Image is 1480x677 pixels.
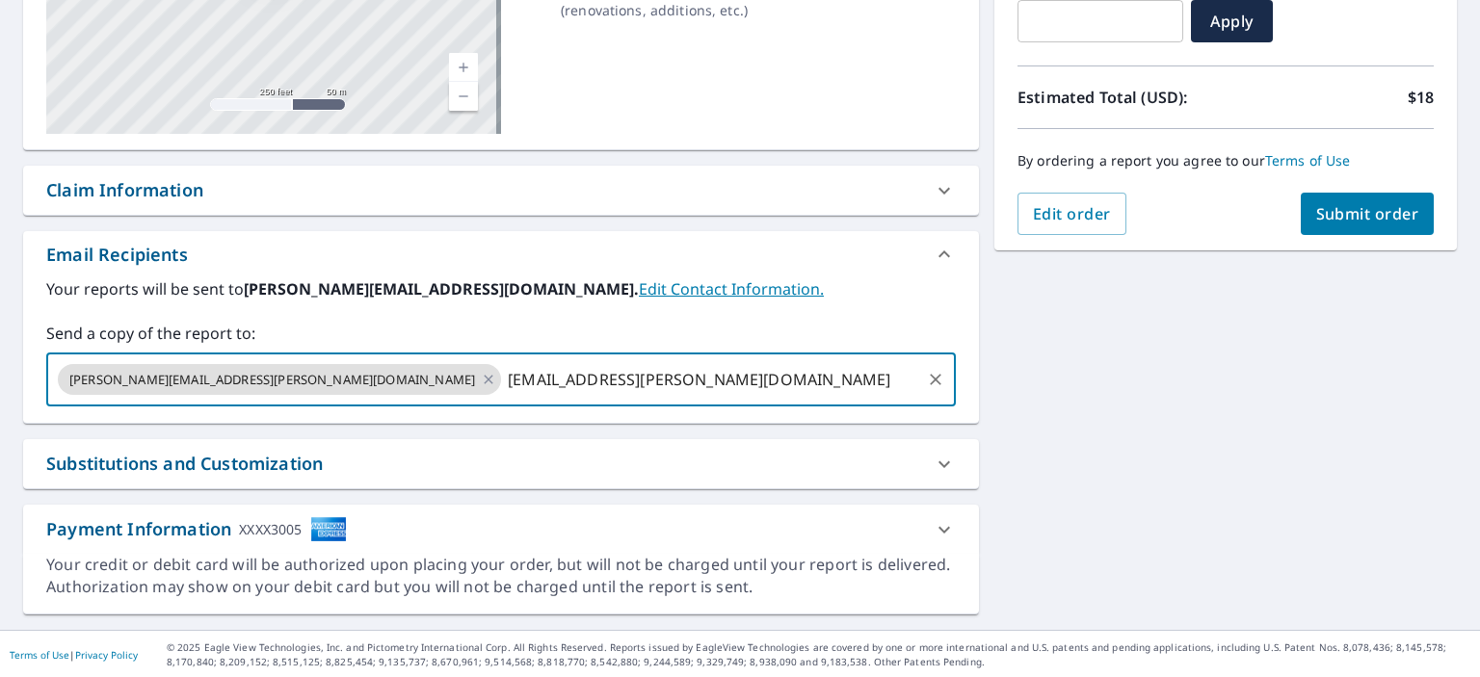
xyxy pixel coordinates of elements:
[23,439,979,488] div: Substitutions and Customization
[1017,193,1126,235] button: Edit order
[1033,203,1111,224] span: Edit order
[23,231,979,277] div: Email Recipients
[23,166,979,215] div: Claim Information
[1301,193,1435,235] button: Submit order
[10,648,69,662] a: Terms of Use
[310,516,347,542] img: cardImage
[58,364,501,395] div: [PERSON_NAME][EMAIL_ADDRESS][PERSON_NAME][DOMAIN_NAME]
[46,516,347,542] div: Payment Information
[239,516,302,542] div: XXXX3005
[46,451,323,477] div: Substitutions and Customization
[46,322,956,345] label: Send a copy of the report to:
[1206,11,1257,32] span: Apply
[46,277,956,300] label: Your reports will be sent to
[244,278,639,299] b: [PERSON_NAME][EMAIL_ADDRESS][DOMAIN_NAME].
[10,649,138,661] p: |
[46,242,188,268] div: Email Recipients
[1316,203,1419,224] span: Submit order
[75,648,138,662] a: Privacy Policy
[449,82,478,111] a: Current Level 17, Zoom Out
[449,53,478,82] a: Current Level 17, Zoom In
[167,640,1470,669] p: © 2025 Eagle View Technologies, Inc. and Pictometry International Corp. All Rights Reserved. Repo...
[58,371,487,389] span: [PERSON_NAME][EMAIL_ADDRESS][PERSON_NAME][DOMAIN_NAME]
[639,278,824,299] a: EditContactInfo
[1017,86,1226,109] p: Estimated Total (USD):
[1408,86,1434,109] p: $18
[46,554,956,598] div: Your credit or debit card will be authorized upon placing your order, but will not be charged unt...
[1265,151,1351,169] a: Terms of Use
[23,505,979,554] div: Payment InformationXXXX3005cardImage
[922,366,949,393] button: Clear
[1017,152,1434,169] p: By ordering a report you agree to our
[46,177,203,203] div: Claim Information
